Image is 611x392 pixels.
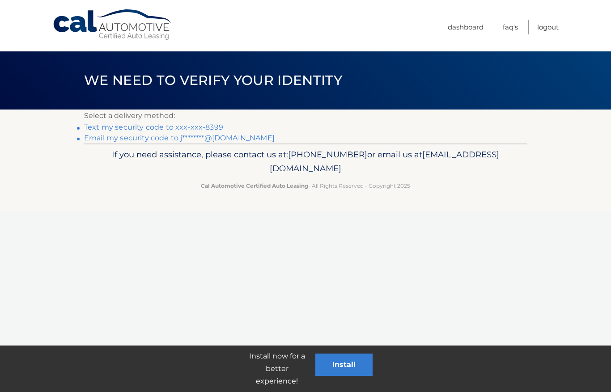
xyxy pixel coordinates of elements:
strong: Cal Automotive Certified Auto Leasing [201,182,308,189]
a: Text my security code to xxx-xxx-8399 [84,123,223,131]
p: Select a delivery method: [84,110,527,122]
button: Install [315,354,373,376]
a: Dashboard [448,20,484,34]
a: Cal Automotive [52,9,173,41]
a: Logout [537,20,559,34]
a: FAQ's [503,20,518,34]
p: - All Rights Reserved - Copyright 2025 [90,181,521,190]
span: We need to verify your identity [84,72,342,89]
p: If you need assistance, please contact us at: or email us at [90,148,521,176]
a: Email my security code to j********@[DOMAIN_NAME] [84,134,275,142]
span: [PHONE_NUMBER] [288,149,367,160]
p: Install now for a better experience! [238,350,315,388]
